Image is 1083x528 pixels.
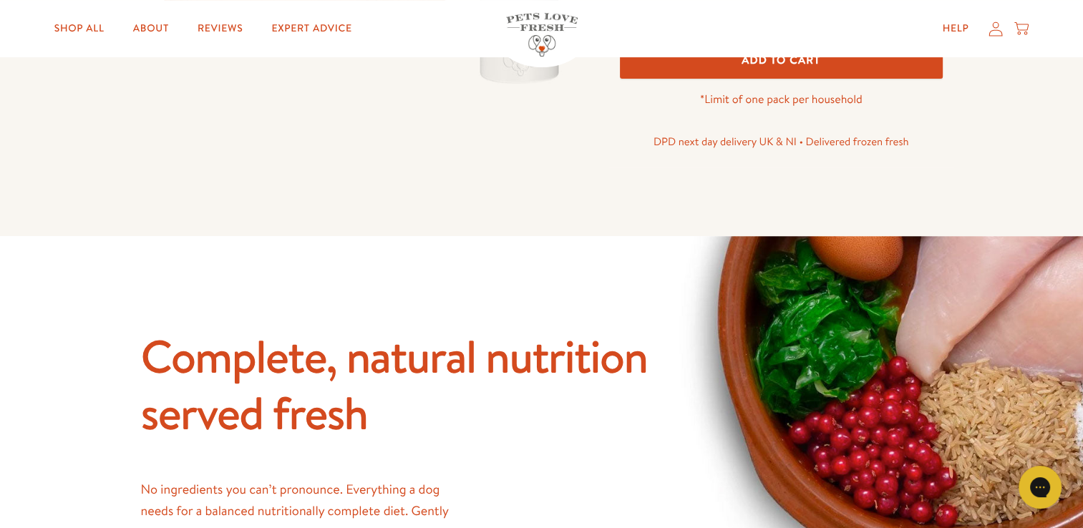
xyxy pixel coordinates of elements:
p: DPD next day delivery UK & NI • Delivered frozen fresh [620,132,943,151]
a: Reviews [186,14,254,43]
button: Add To Cart [620,41,943,79]
p: *Limit of one pack per household [620,90,943,109]
a: Expert Advice [260,14,363,43]
img: Pets Love Fresh [506,13,578,57]
a: About [122,14,180,43]
a: Shop All [43,14,116,43]
h2: Complete, natural nutrition served fresh [141,328,676,441]
a: Help [931,14,981,43]
iframe: Gorgias live chat messenger [1011,461,1069,514]
span: Add To Cart [742,52,820,67]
